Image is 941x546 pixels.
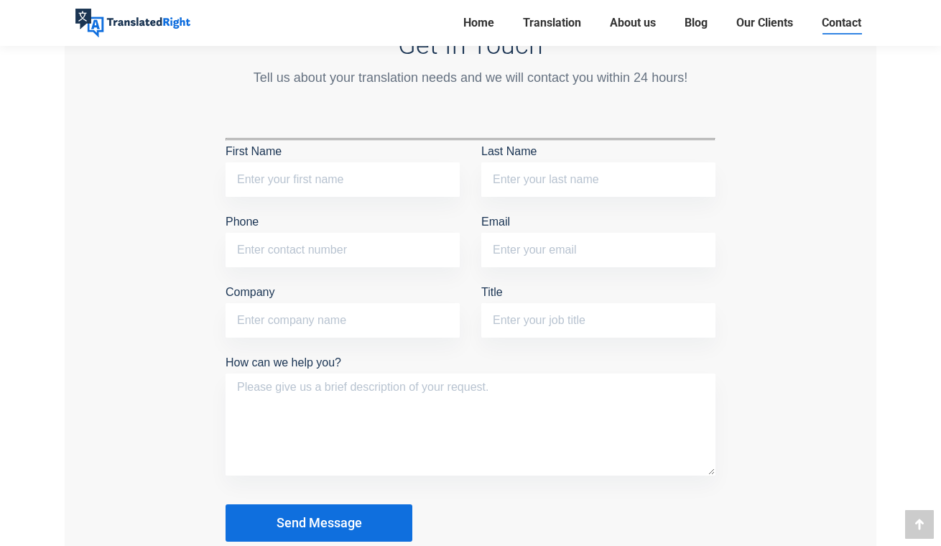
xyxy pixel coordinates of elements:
[481,286,715,326] label: Title
[226,216,460,256] label: Phone
[226,356,715,390] label: How can we help you?
[459,13,499,33] a: Home
[226,286,460,326] label: Company
[481,303,715,338] input: Title
[519,13,585,33] a: Translation
[481,216,715,256] label: Email
[463,16,494,30] span: Home
[226,145,460,185] label: First Name
[75,9,190,37] img: Translated Right
[226,162,460,197] input: First Name
[606,13,660,33] a: About us
[481,233,715,267] input: Email
[226,68,715,88] div: Tell us about your translation needs and we will contact you within 24 hours!
[685,16,708,30] span: Blog
[481,162,715,197] input: Last Name
[226,303,460,338] input: Company
[817,13,866,33] a: Contact
[481,145,715,185] label: Last Name
[680,13,712,33] a: Blog
[732,13,797,33] a: Our Clients
[822,16,861,30] span: Contact
[226,374,715,476] textarea: How can we help you?
[277,516,362,530] span: Send Message
[226,138,715,542] form: Contact form
[226,504,412,542] button: Send Message
[736,16,793,30] span: Our Clients
[610,16,656,30] span: About us
[226,233,460,267] input: Phone
[523,16,581,30] span: Translation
